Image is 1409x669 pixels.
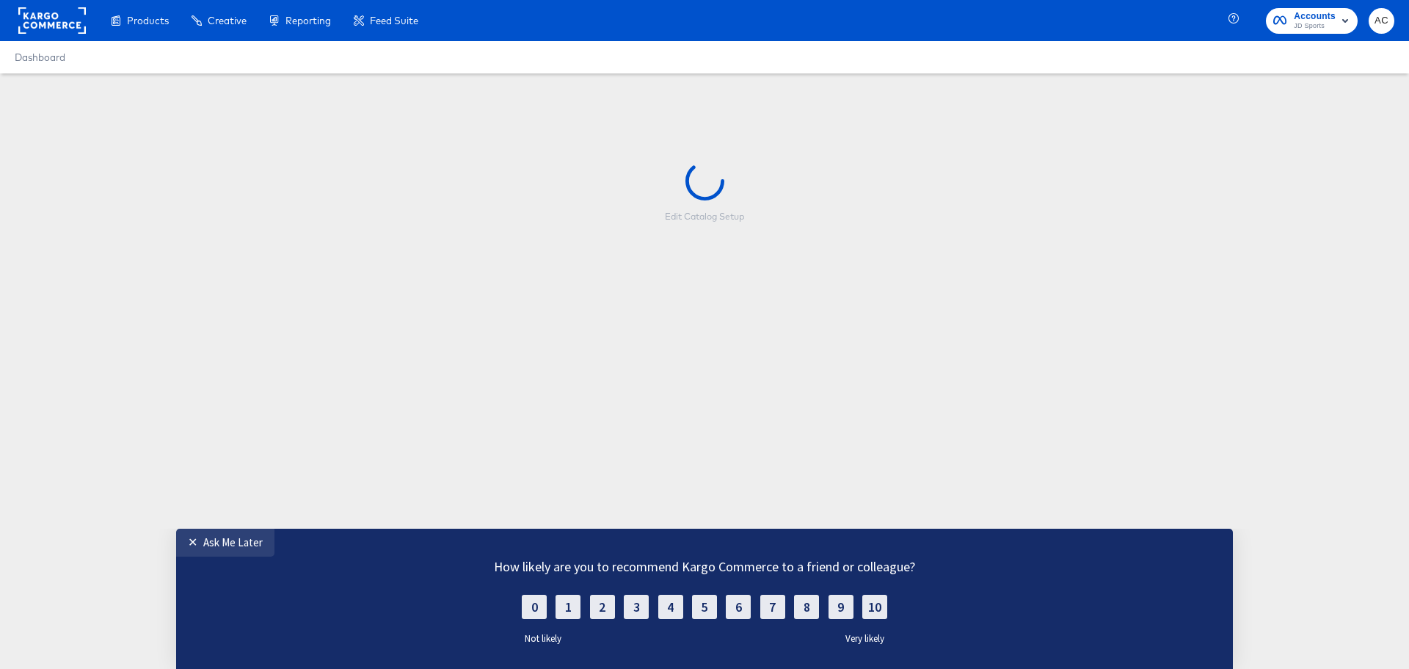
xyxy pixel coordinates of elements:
[624,66,649,90] label: 3
[760,66,785,90] label: 7
[658,66,683,90] label: 4
[188,6,203,21] div: ✕
[370,15,418,26] span: Feed Suite
[514,104,561,116] label: Not likely
[1294,21,1336,32] span: JD Sports
[285,15,331,26] span: Reporting
[448,29,961,46] div: How likely are you to recommend Kargo Commerce to a friend or colleague?
[794,66,819,90] label: 8
[845,104,895,116] label: Very likely
[1266,8,1358,34] button: AccountsJD Sports
[1375,12,1388,29] span: AC
[590,66,615,90] label: 2
[665,211,744,223] div: Edit Catalog Setup
[1294,9,1336,24] span: Accounts
[726,66,751,90] label: 6
[692,66,717,90] label: 5
[15,51,65,63] a: Dashboard
[522,66,547,90] label: 0
[1369,8,1394,34] button: AC
[829,66,853,90] label: 9
[556,66,580,90] label: 1
[127,15,169,26] span: Products
[203,7,263,21] div: Ask Me Later
[208,15,247,26] span: Creative
[862,66,887,90] label: 10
